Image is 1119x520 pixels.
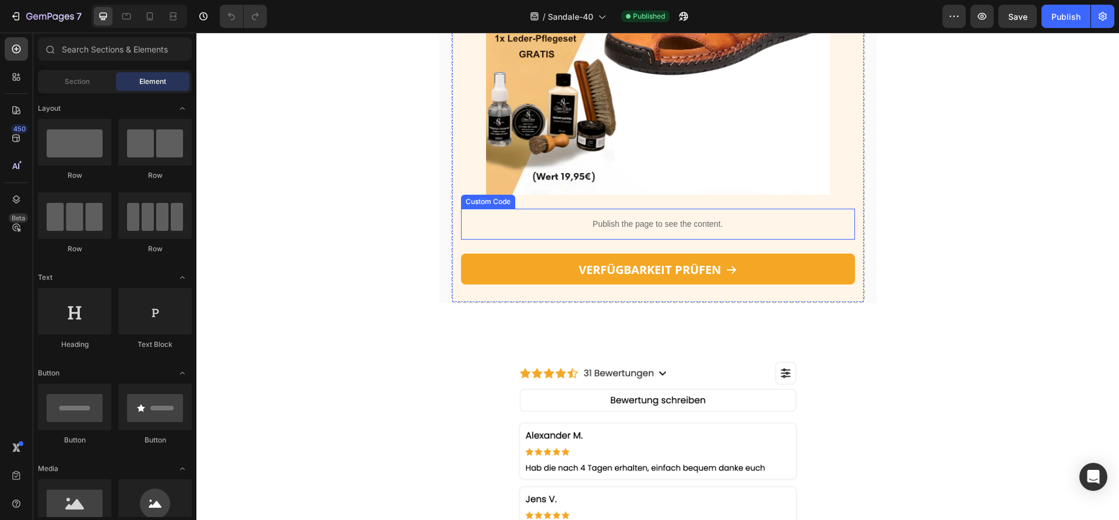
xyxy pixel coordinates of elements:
span: Toggle open [173,268,192,287]
span: Media [38,463,58,474]
span: Toggle open [173,459,192,478]
div: Row [38,170,111,181]
span: / [543,10,546,23]
strong: VERFÜGBARKEIT PRÜFEN [382,229,525,245]
span: Toggle open [173,99,192,118]
span: Published [633,11,665,22]
span: Layout [38,103,61,114]
button: Save [998,5,1037,28]
div: Row [118,170,192,181]
span: Sandale-40 [548,10,593,23]
p: Publish the page to see the content. [265,185,659,198]
span: Button [38,368,59,378]
span: Section [65,76,90,87]
div: Button [118,435,192,445]
div: Open Intercom Messenger [1079,463,1107,491]
iframe: Design area [196,33,1119,520]
p: 7 [76,9,82,23]
span: Save [1008,12,1027,22]
button: Publish [1041,5,1090,28]
div: Text Block [118,339,192,350]
a: VERFÜGBARKEIT PRÜFEN [265,221,659,252]
span: Text [38,272,52,283]
div: 450 [11,124,28,133]
span: Element [139,76,166,87]
div: Custom Code [267,164,316,174]
button: 7 [5,5,87,28]
div: Publish [1051,10,1081,23]
div: Beta [9,213,28,223]
div: Row [38,244,111,254]
div: Heading [38,339,111,350]
input: Search Sections & Elements [38,37,192,61]
div: Undo/Redo [220,5,267,28]
div: Button [38,435,111,445]
span: Toggle open [173,364,192,382]
div: Row [118,244,192,254]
